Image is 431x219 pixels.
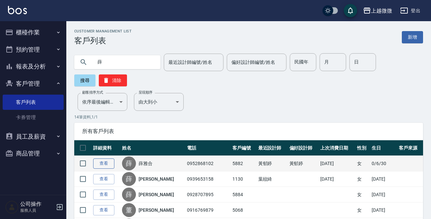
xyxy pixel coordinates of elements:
div: 薛 [122,156,136,170]
a: 查看 [93,174,114,184]
button: 客戶管理 [3,75,64,92]
td: 女 [355,187,370,202]
label: 顧客排序方式 [82,90,103,95]
a: 薛雅合 [139,160,153,167]
h3: 客戶列表 [74,36,132,45]
td: 5884 [231,187,257,202]
button: 登出 [398,5,423,17]
h2: Customer Management List [74,29,132,33]
th: 性別 [355,140,370,156]
p: 14 筆資料, 1 / 1 [74,114,423,120]
td: 0952868102 [185,156,231,171]
th: 客戶來源 [397,140,423,156]
th: 最近設計師 [257,140,288,156]
button: save [344,4,357,17]
a: 查看 [93,190,114,200]
a: [PERSON_NAME] [139,176,174,182]
td: [DATE] [370,202,397,218]
div: 由大到小 [134,93,184,111]
button: 報表及分析 [3,58,64,75]
button: 上越微微 [360,4,395,18]
button: 櫃檯作業 [3,24,64,41]
button: 員工及薪資 [3,128,64,145]
td: 0/6/30 [370,156,397,171]
th: 姓名 [120,140,185,156]
div: 上越微微 [371,7,392,15]
span: 所有客戶列表 [82,128,415,135]
td: 5882 [231,156,257,171]
a: 客戶列表 [3,95,64,110]
button: 搜尋 [74,74,95,86]
td: 女 [355,156,370,171]
button: 清除 [99,74,127,86]
td: 葉紋綺 [257,171,288,187]
a: [PERSON_NAME] [139,207,174,213]
th: 偏好設計師 [288,140,319,156]
th: 電話 [185,140,231,156]
td: 黃郁婷 [288,156,319,171]
td: [DATE] [370,171,397,187]
th: 生日 [370,140,397,156]
th: 客戶編號 [231,140,257,156]
td: 女 [355,202,370,218]
td: 1130 [231,171,257,187]
div: 董 [122,203,136,217]
td: 5068 [231,202,257,218]
td: [DATE] [319,156,355,171]
th: 詳細資料 [92,140,120,156]
a: [PERSON_NAME] [139,191,174,198]
a: 查看 [93,205,114,215]
td: 0916769879 [185,202,231,218]
img: Person [5,200,19,214]
td: 黃郁婷 [257,156,288,171]
td: 0939653158 [185,171,231,187]
td: [DATE] [319,171,355,187]
th: 上次消費日期 [319,140,355,156]
div: 薛 [122,188,136,201]
input: 搜尋關鍵字 [93,53,155,71]
button: 預約管理 [3,41,64,58]
div: 薛 [122,172,136,186]
div: 依序最後編輯時間 [78,93,127,111]
td: [DATE] [370,187,397,202]
a: 查看 [93,158,114,169]
td: 0928707895 [185,187,231,202]
label: 呈現順序 [139,90,153,95]
a: 卡券管理 [3,110,64,125]
button: 商品管理 [3,145,64,162]
td: 女 [355,171,370,187]
img: Logo [8,6,27,14]
h5: 公司操作 [20,201,54,207]
a: 新增 [402,31,423,43]
p: 服務人員 [20,207,54,213]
